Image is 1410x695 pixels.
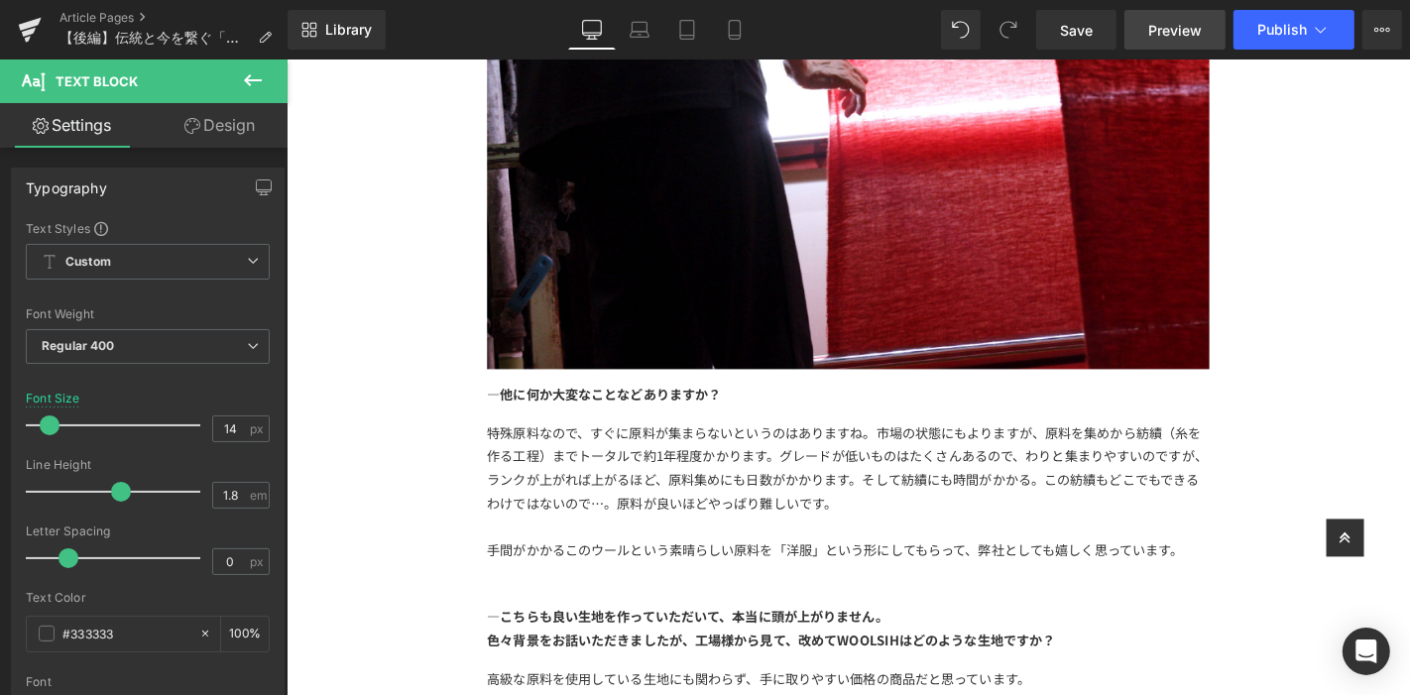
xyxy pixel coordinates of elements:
[26,169,107,196] div: Typography
[26,458,270,472] div: Line Height
[214,585,643,605] b: ―こちらも良い生地を作っていただいて、本当に頭が上がりません。
[59,10,288,26] a: Article Pages
[989,10,1028,50] button: Redo
[56,73,138,89] span: Text Block
[26,392,80,405] div: Font Size
[26,675,270,689] div: Font
[941,10,981,50] button: Undo
[1362,10,1402,50] button: More
[214,610,821,630] b: 色々背景をお話いただきましたが、工場様から見て、改めてWOOLSIHはどのような生地ですか？
[250,555,267,568] span: px
[1124,10,1226,50] a: Preview
[26,307,270,321] div: Font Weight
[214,348,464,368] strong: ―他に何か大変なことなどありますか？
[65,254,111,271] b: Custom
[214,387,986,568] div: 特殊原料なので、すぐに原料が集まらないというのはありますね。市場の状態にもよりますが、原料を集めから紡績（糸を作る工程）までトータルで約1年程度かかります。グレードが低いものはたくさんあるので、...
[250,422,267,435] span: px
[663,10,711,50] a: Tablet
[250,489,267,502] span: em
[221,617,269,651] div: %
[62,623,189,644] input: Color
[1257,22,1307,38] span: Publish
[616,10,663,50] a: Laptop
[26,591,270,605] div: Text Color
[711,10,759,50] a: Mobile
[1148,20,1202,41] span: Preview
[568,10,616,50] a: Desktop
[26,220,270,236] div: Text Styles
[288,10,386,50] a: New Library
[42,338,115,353] b: Regular 400
[325,21,372,39] span: Library
[1060,20,1093,41] span: Save
[214,512,986,536] div: 手間がかかるこのウールという素晴らしい原料を「洋服」という形にしてもらって、弊社としても嬉しく思っています。
[1234,10,1354,50] button: Publish
[1343,628,1390,675] div: Open Intercom Messenger
[148,103,292,148] a: Design
[26,524,270,538] div: Letter Spacing
[59,30,250,46] span: 【後編】伝統と今を繋ぐ「WOOLISH」とは
[214,649,986,674] div: 高級な原料を使用している生地にも関わらず、手に取りやすい価格の商品だと思っています。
